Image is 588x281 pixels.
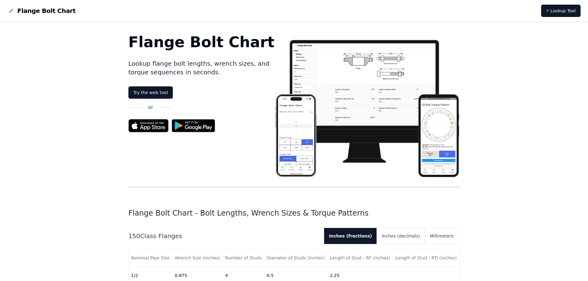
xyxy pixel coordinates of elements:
[541,5,581,17] a: ⚡ Lookup Tool
[129,249,173,267] th: Nominal Pipe Size
[377,228,425,244] button: Inches (decimals)
[128,208,460,218] h1: Flange Bolt Chart - Bolt Lengths, Wrench Sizes & Torque Patterns
[327,249,393,267] th: Length of Stud - RF (inches)
[274,35,460,177] img: Flange bolt chart app screenshot
[172,249,223,267] th: Wrench Size (inches)
[128,119,169,132] img: App Store badge for the Flange Bolt Chart app
[264,249,327,267] th: Diameter of Studs (inches)
[7,7,15,14] img: Flange Bolt Chart Logo
[17,6,76,15] span: Flange Bolt Chart
[128,232,319,240] h2: 150 Class Flanges
[425,228,458,244] button: Millimeters
[128,59,275,76] p: Lookup flange bolt lengths, wrench sizes, and torque sequences in seconds.
[223,249,264,267] th: Number of Studs
[148,104,153,111] p: or
[324,228,377,244] button: Inches (fractions)
[128,86,173,99] a: Try the web tool
[393,249,460,267] th: Length of Stud - RTJ (inches)
[169,116,219,135] img: Get it on Google Play
[7,6,76,15] a: Flange Bolt Chart LogoFlange Bolt Chart
[128,35,275,49] h1: Flange Bolt Chart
